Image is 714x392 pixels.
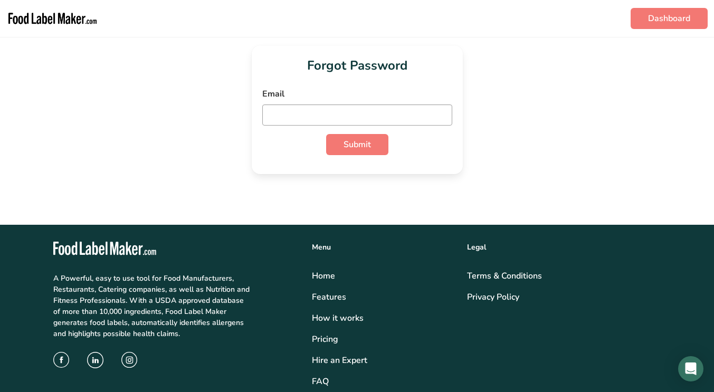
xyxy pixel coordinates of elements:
[6,4,99,33] img: Food Label Maker
[467,291,661,303] a: Privacy Policy
[678,356,703,381] div: Open Intercom Messenger
[467,270,661,282] a: Terms & Conditions
[262,88,452,100] label: Email
[312,312,454,324] div: How it works
[631,8,708,29] a: Dashboard
[326,134,388,155] button: Submit
[467,242,661,253] div: Legal
[312,291,454,303] a: Features
[312,333,454,346] a: Pricing
[312,375,454,388] a: FAQ
[262,56,452,75] h1: Forgot Password
[312,354,454,367] a: Hire an Expert
[312,270,454,282] a: Home
[53,273,250,339] p: A Powerful, easy to use tool for Food Manufacturers, Restaurants, Catering companies, as well as ...
[312,242,454,253] div: Menu
[344,138,371,151] span: Submit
